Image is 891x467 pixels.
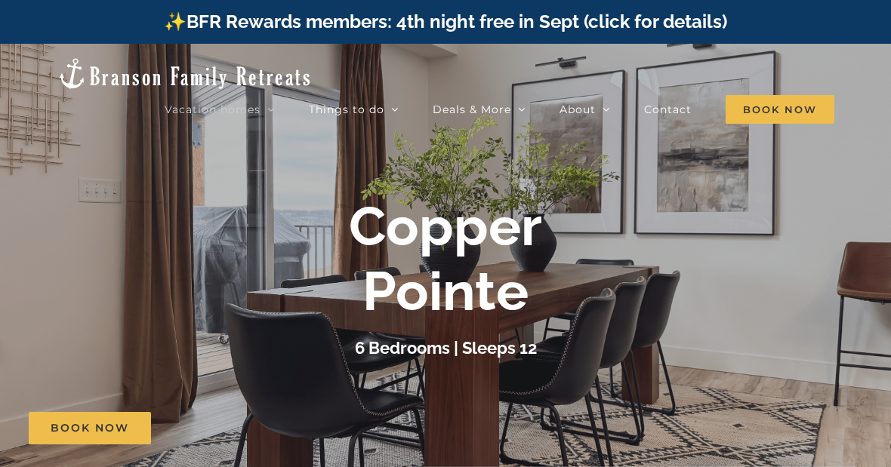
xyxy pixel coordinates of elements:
a: Contact [644,94,692,124]
a: About [560,94,610,124]
img: Branson Family Retreats Logo [57,57,313,91]
a: ✨BFR Rewards members: 4th night free in Sept (click for details) [164,11,727,32]
span: About [560,104,596,115]
a: Vacation homes [165,94,275,124]
span: Deals & More [433,104,511,115]
span: Book Now [51,422,129,435]
span: Book Now [726,95,834,124]
span: Vacation homes [165,104,261,115]
span: Things to do [309,104,384,115]
a: Deals & More [433,94,526,124]
a: Book Now [29,412,151,444]
span: Contact [644,104,692,115]
h3: 6 Bedrooms | Sleeps 12 [355,338,537,358]
a: Things to do [309,94,399,124]
b: Copper Pointe [349,194,542,323]
nav: Main Menu [165,94,834,124]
